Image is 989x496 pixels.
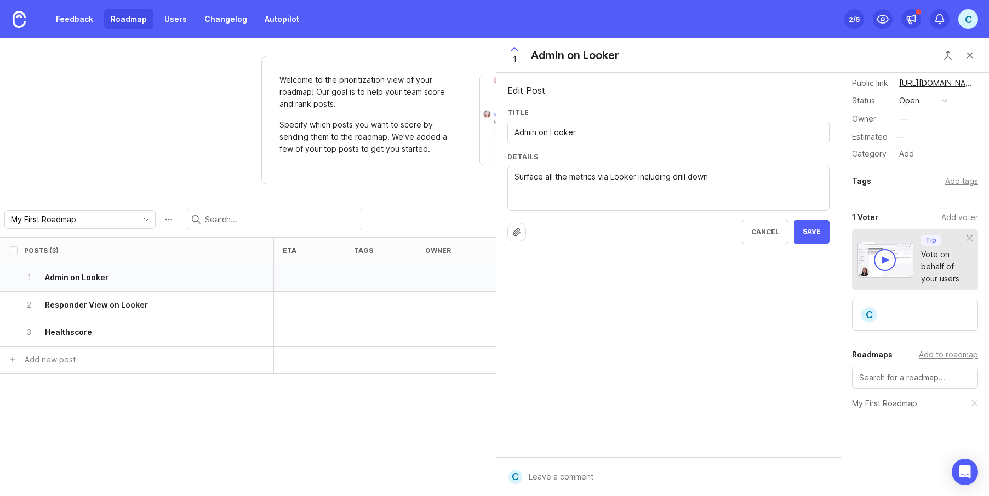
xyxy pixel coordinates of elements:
[852,113,890,125] div: Owner
[852,95,890,107] div: Status
[899,95,919,107] div: open
[896,147,917,161] div: Add
[941,211,978,223] div: Add voter
[24,327,34,338] p: 3
[919,349,978,361] div: Add to roadmap
[803,227,821,237] span: Save
[45,327,92,338] h6: Healthscore
[852,348,893,361] div: Roadmaps
[857,241,913,278] img: video-thumbnail-vote-d41b83416815613422e2ca741bf692cc.jpg
[354,246,373,255] div: tags
[279,74,451,110] p: Welcome to the prioritization view of your roadmap! Our goal is to help your team score and rank ...
[45,272,108,283] h6: Admin on Looker
[24,246,59,255] div: Posts (3)
[751,228,779,236] span: Cancel
[852,77,890,89] div: Public link
[24,319,243,346] button: 3Healthscore
[794,220,830,244] button: Save
[514,126,822,139] input: Short, descriptive title
[959,44,981,66] button: Close button
[893,130,907,144] div: —
[852,148,890,160] div: Category
[158,9,193,29] a: Users
[198,9,254,29] a: Changelog
[13,11,26,28] img: Canny Home
[24,299,34,310] p: 2
[508,470,522,484] div: C
[138,215,155,224] svg: toggle icon
[514,171,822,207] textarea: Surface all the metrics via Looker including drill down
[283,246,296,255] div: eta
[425,246,451,255] div: owner
[507,108,830,117] label: Title
[896,76,978,90] a: [URL][DOMAIN_NAME]
[507,152,830,162] label: Details
[24,272,34,283] p: 1
[852,397,917,410] a: My First Roadmap
[900,113,908,125] div: —
[24,264,243,291] button: 1Admin on Looker
[479,74,700,166] img: When viewing a post, you can send it to a roadmap
[890,147,917,161] a: Add
[11,214,132,226] input: My First Roadmap
[958,9,978,29] button: C
[531,48,619,63] div: Admin on Looker
[24,292,243,319] button: 2Responder View on Looker
[852,175,871,188] div: Tags
[937,44,959,66] button: Close button
[258,9,306,29] a: Autopilot
[742,220,788,244] button: Cancel
[859,372,971,384] input: Search for a roadmap...
[945,175,978,187] div: Add tags
[279,119,451,155] p: Specify which posts you want to score by sending them to the roadmap. We’ve added a few of your t...
[852,211,878,224] div: 1 Voter
[513,54,517,66] span: 1
[925,236,936,245] p: Tip
[25,354,76,366] div: Add new post
[507,84,830,97] div: Edit Post
[160,211,178,228] button: Roadmap options
[205,214,357,226] input: Search...
[921,249,967,285] div: Vote on behalf of your users
[4,210,156,229] div: toggle menu
[844,9,864,29] button: 2/5
[852,133,888,141] div: Estimated
[952,459,978,485] div: Open Intercom Messenger
[849,11,860,27] div: 2 /5
[104,9,153,29] a: Roadmap
[860,306,878,324] div: C
[49,9,100,29] a: Feedback
[45,299,148,310] h6: Responder View on Looker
